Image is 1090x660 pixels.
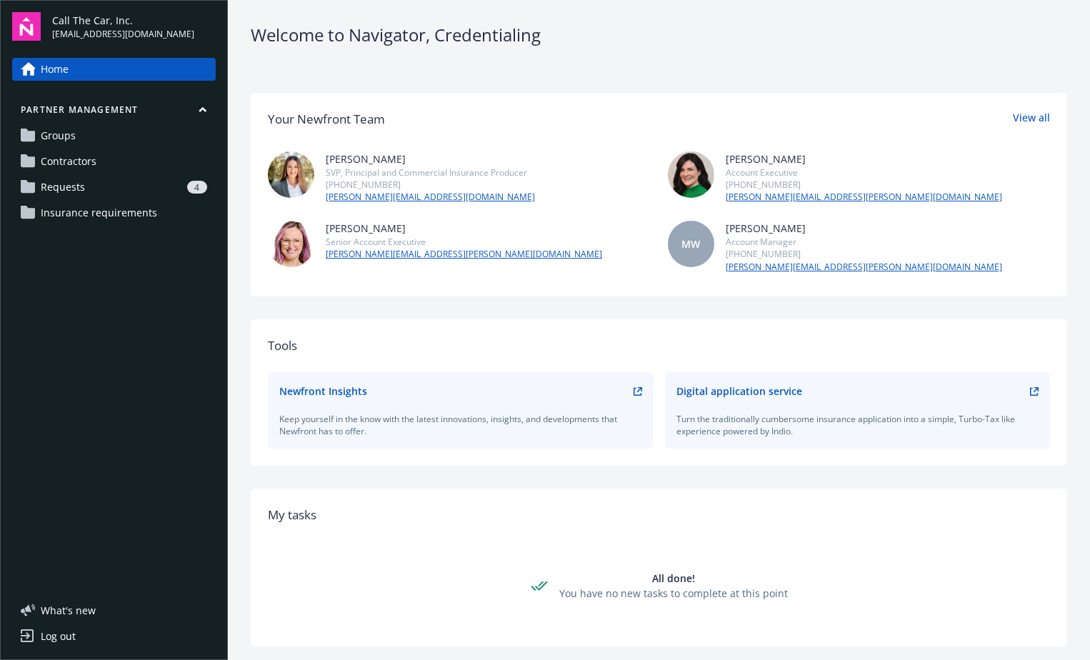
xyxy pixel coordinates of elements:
a: Contractors [12,150,216,173]
div: 4 [187,181,207,194]
img: photo [268,221,314,267]
button: Partner management [12,104,216,121]
a: [PERSON_NAME][EMAIL_ADDRESS][PERSON_NAME][DOMAIN_NAME] [726,261,1002,274]
div: Log out [41,625,76,648]
div: Welcome to Navigator , Credentialing [251,23,1067,47]
span: Groups [41,124,76,147]
div: You have no new tasks to complete at this point [559,586,788,601]
div: Account Executive [726,166,1002,179]
div: Tools [268,336,1050,355]
div: Your Newfront Team [268,110,385,129]
div: SVP, Principal and Commercial Insurance Producer [326,166,535,179]
div: My tasks [268,506,1050,524]
div: [PHONE_NUMBER] [726,248,1002,260]
a: Requests4 [12,176,216,199]
span: Contractors [41,150,96,173]
a: Groups [12,124,216,147]
div: Digital application service [676,384,802,399]
div: Keep yourself in the know with the latest innovations, insights, and developments that Newfront h... [279,413,642,437]
img: navigator-logo.svg [12,12,41,41]
button: What's new [12,603,119,618]
div: Account Manager [726,236,1002,248]
span: Home [41,58,69,81]
div: [PERSON_NAME] [326,221,602,236]
div: [PERSON_NAME] [726,151,1002,166]
button: Call The Car, Inc.[EMAIL_ADDRESS][DOMAIN_NAME] [52,12,216,41]
div: Turn the traditionally cumbersome insurance application into a simple, Turbo-Tax like experience ... [676,413,1039,437]
div: [PHONE_NUMBER] [326,179,535,191]
img: photo [668,151,714,198]
span: Call The Car, Inc. [52,13,194,28]
div: [PERSON_NAME] [726,221,1002,236]
div: Newfront Insights [279,384,367,399]
span: What ' s new [41,603,96,618]
span: Insurance requirements [41,201,157,224]
img: photo [268,151,314,198]
span: Requests [41,176,85,199]
div: All done! [559,571,788,586]
a: Insurance requirements [12,201,216,224]
div: Senior Account Executive [326,236,602,248]
a: Home [12,58,216,81]
a: [PERSON_NAME][EMAIL_ADDRESS][DOMAIN_NAME] [326,191,535,204]
div: [PHONE_NUMBER] [726,179,1002,191]
a: View all [1013,110,1050,129]
span: [EMAIL_ADDRESS][DOMAIN_NAME] [52,28,194,41]
span: MW [681,236,700,251]
a: [PERSON_NAME][EMAIL_ADDRESS][PERSON_NAME][DOMAIN_NAME] [326,248,602,261]
div: [PERSON_NAME] [326,151,535,166]
a: [PERSON_NAME][EMAIL_ADDRESS][PERSON_NAME][DOMAIN_NAME] [726,191,1002,204]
